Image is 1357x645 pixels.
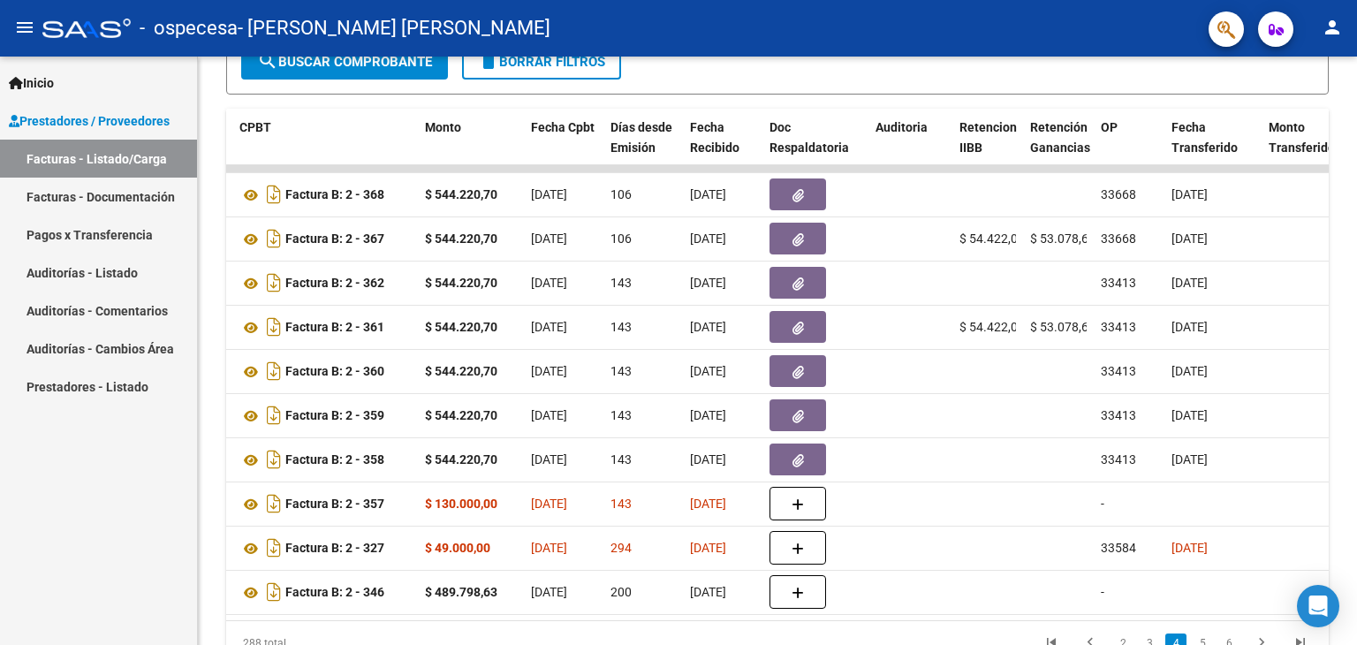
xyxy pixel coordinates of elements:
[285,365,384,379] strong: Factura B: 2 - 360
[610,452,632,467] span: 143
[690,231,726,246] span: [DATE]
[1101,364,1136,378] span: 33413
[1101,276,1136,290] span: 33413
[425,541,490,555] strong: $ 49.000,00
[285,232,384,247] strong: Factura B: 2 - 367
[531,187,567,201] span: [DATE]
[9,111,170,131] span: Prestadores / Proveedores
[531,452,567,467] span: [DATE]
[683,109,762,186] datatable-header-cell: Fecha Recibido
[285,542,384,556] strong: Factura B: 2 - 327
[959,320,1025,334] span: $ 54.422,07
[1171,364,1208,378] span: [DATE]
[959,120,1017,155] span: Retencion IIBB
[425,585,497,599] strong: $ 489.798,63
[1171,408,1208,422] span: [DATE]
[425,497,497,511] strong: $ 130.000,00
[262,224,285,253] i: Descargar documento
[603,109,683,186] datatable-header-cell: Días desde Emisión
[239,120,271,134] span: CPBT
[610,541,632,555] span: 294
[262,313,285,341] i: Descargar documento
[9,73,54,93] span: Inicio
[1322,17,1343,38] mat-icon: person
[531,408,567,422] span: [DATE]
[1297,585,1339,627] div: Open Intercom Messenger
[1171,187,1208,201] span: [DATE]
[1171,231,1208,246] span: [DATE]
[610,320,632,334] span: 143
[1171,320,1208,334] span: [DATE]
[478,54,605,70] span: Borrar Filtros
[959,231,1025,246] span: $ 54.422,07
[690,187,726,201] span: [DATE]
[425,408,497,422] strong: $ 544.220,70
[257,50,278,72] mat-icon: search
[232,109,418,186] datatable-header-cell: CPBT
[425,187,497,201] strong: $ 544.220,70
[610,120,672,155] span: Días desde Emisión
[285,497,384,512] strong: Factura B: 2 - 357
[1101,231,1136,246] span: 33668
[610,276,632,290] span: 143
[762,109,868,186] datatable-header-cell: Doc Respaldatoria
[1101,120,1118,134] span: OP
[690,120,739,155] span: Fecha Recibido
[418,109,524,186] datatable-header-cell: Monto
[262,357,285,385] i: Descargar documento
[524,109,603,186] datatable-header-cell: Fecha Cpbt
[285,409,384,423] strong: Factura B: 2 - 359
[690,320,726,334] span: [DATE]
[462,44,621,80] button: Borrar Filtros
[1171,452,1208,467] span: [DATE]
[1023,109,1094,186] datatable-header-cell: Retención Ganancias
[531,497,567,511] span: [DATE]
[262,578,285,606] i: Descargar documento
[262,401,285,429] i: Descargar documento
[285,321,384,335] strong: Factura B: 2 - 361
[610,408,632,422] span: 143
[1164,109,1262,186] datatable-header-cell: Fecha Transferido
[531,320,567,334] span: [DATE]
[531,231,567,246] span: [DATE]
[690,364,726,378] span: [DATE]
[425,364,497,378] strong: $ 544.220,70
[1030,231,1095,246] span: $ 53.078,67
[1094,109,1164,186] datatable-header-cell: OP
[1101,497,1104,511] span: -
[425,452,497,467] strong: $ 544.220,70
[1269,120,1335,155] span: Monto Transferido
[1171,276,1208,290] span: [DATE]
[425,320,497,334] strong: $ 544.220,70
[285,453,384,467] strong: Factura B: 2 - 358
[610,231,632,246] span: 106
[690,541,726,555] span: [DATE]
[285,586,384,600] strong: Factura B: 2 - 346
[690,497,726,511] span: [DATE]
[531,120,595,134] span: Fecha Cpbt
[610,187,632,201] span: 106
[610,364,632,378] span: 143
[1030,320,1095,334] span: $ 53.078,67
[610,497,632,511] span: 143
[1101,187,1136,201] span: 33668
[257,54,432,70] span: Buscar Comprobante
[1171,120,1238,155] span: Fecha Transferido
[868,109,952,186] datatable-header-cell: Auditoria
[952,109,1023,186] datatable-header-cell: Retencion IIBB
[690,408,726,422] span: [DATE]
[285,188,384,202] strong: Factura B: 2 - 368
[241,44,448,80] button: Buscar Comprobante
[1171,541,1208,555] span: [DATE]
[769,120,849,155] span: Doc Respaldatoria
[262,534,285,562] i: Descargar documento
[690,452,726,467] span: [DATE]
[531,585,567,599] span: [DATE]
[1101,452,1136,467] span: 33413
[285,277,384,291] strong: Factura B: 2 - 362
[1101,408,1136,422] span: 33413
[262,489,285,518] i: Descargar documento
[425,231,497,246] strong: $ 544.220,70
[610,585,632,599] span: 200
[1101,541,1136,555] span: 33584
